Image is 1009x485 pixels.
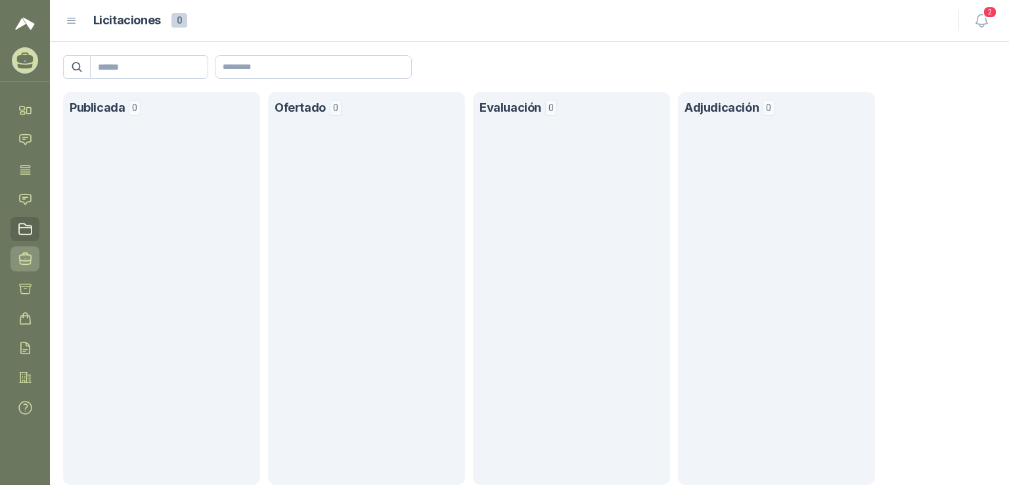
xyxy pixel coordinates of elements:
h1: Publicada [70,99,125,118]
h1: Ofertado [275,99,326,118]
span: 0 [763,100,774,116]
h1: Evaluación [480,99,541,118]
img: Logo peakr [15,16,35,32]
span: 0 [171,13,187,28]
h1: Adjudicación [684,99,759,118]
span: 0 [545,100,557,116]
span: 2 [983,6,997,18]
button: 2 [970,9,993,33]
span: 0 [330,100,342,116]
span: 0 [129,100,141,116]
h1: Licitaciones [93,11,161,30]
